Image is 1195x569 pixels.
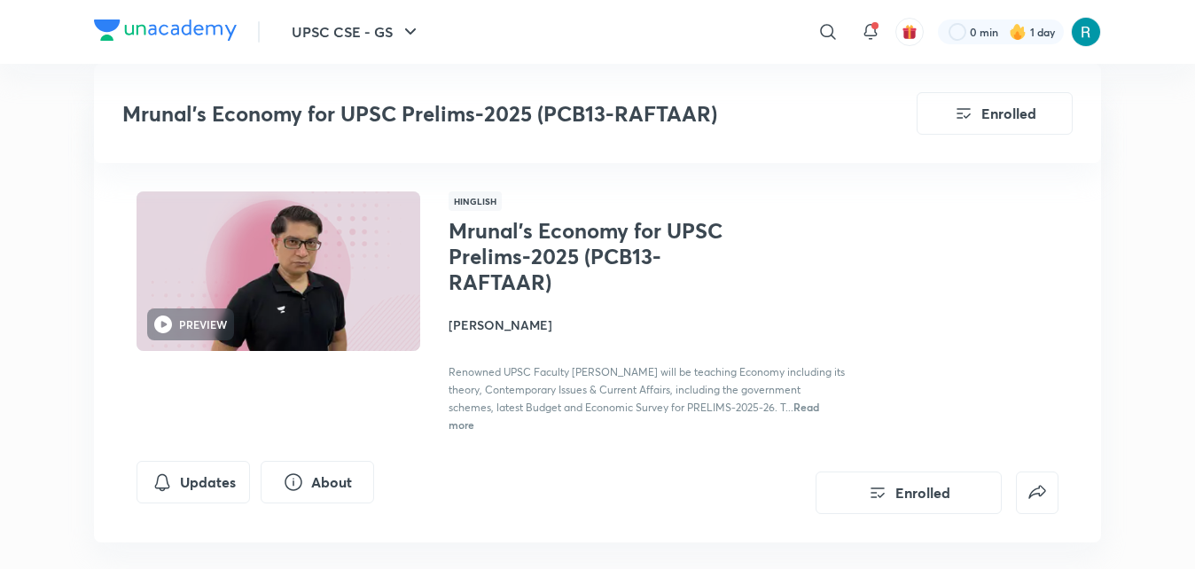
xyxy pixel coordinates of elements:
[1016,472,1058,514] button: false
[122,101,816,127] h3: Mrunal’s Economy for UPSC Prelims-2025 (PCB13-RAFTAAR)
[449,191,502,211] span: Hinglish
[1071,17,1101,47] img: Rishav Bharadwaj
[261,461,374,503] button: About
[895,18,924,46] button: avatar
[137,461,250,503] button: Updates
[94,19,237,45] a: Company Logo
[281,14,432,50] button: UPSC CSE - GS
[917,92,1073,135] button: Enrolled
[902,24,918,40] img: avatar
[94,19,237,41] img: Company Logo
[449,218,738,294] h1: Mrunal’s Economy for UPSC Prelims-2025 (PCB13-RAFTAAR)
[1009,23,1027,41] img: streak
[449,316,846,334] h4: [PERSON_NAME]
[449,365,845,414] span: Renowned UPSC Faculty [PERSON_NAME] will be teaching Economy including its theory, Contemporary I...
[816,472,1002,514] button: Enrolled
[134,190,423,353] img: Thumbnail
[179,316,227,332] h6: PREVIEW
